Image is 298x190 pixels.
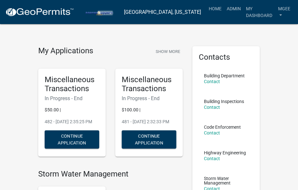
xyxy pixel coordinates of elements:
[276,3,293,22] a: mgee
[224,3,243,15] a: Admin
[45,107,99,113] p: $50.00 |
[204,151,246,155] p: Highway Engineering
[199,53,253,62] h5: Contacts
[204,99,244,104] p: Building Inspections
[124,7,201,18] a: [GEOGRAPHIC_DATA], [US_STATE]
[243,3,276,22] a: My Dashboard
[204,130,220,135] a: Contact
[204,105,220,110] a: Contact
[122,95,176,101] h6: In Progress - End
[204,79,220,84] a: Contact
[38,46,93,56] h4: My Applications
[122,118,176,125] p: 481 - [DATE] 2:32:33 PM
[45,118,99,125] p: 482 - [DATE] 2:35:25 PM
[153,46,183,57] button: Show More
[122,130,176,149] button: Continue Application
[38,169,183,179] h4: Storm Water Management
[204,125,241,129] p: Code Enforcement
[122,75,176,94] h5: Miscellaneous Transactions
[45,130,99,149] button: Continue Application
[45,95,99,101] h6: In Progress - End
[204,73,245,78] p: Building Department
[204,176,248,185] p: Storm Water Management
[206,3,224,15] a: Home
[204,156,220,161] a: Contact
[45,75,99,94] h5: Miscellaneous Transactions
[79,8,119,16] img: Porter County, Indiana
[122,107,176,113] p: $100.00 |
